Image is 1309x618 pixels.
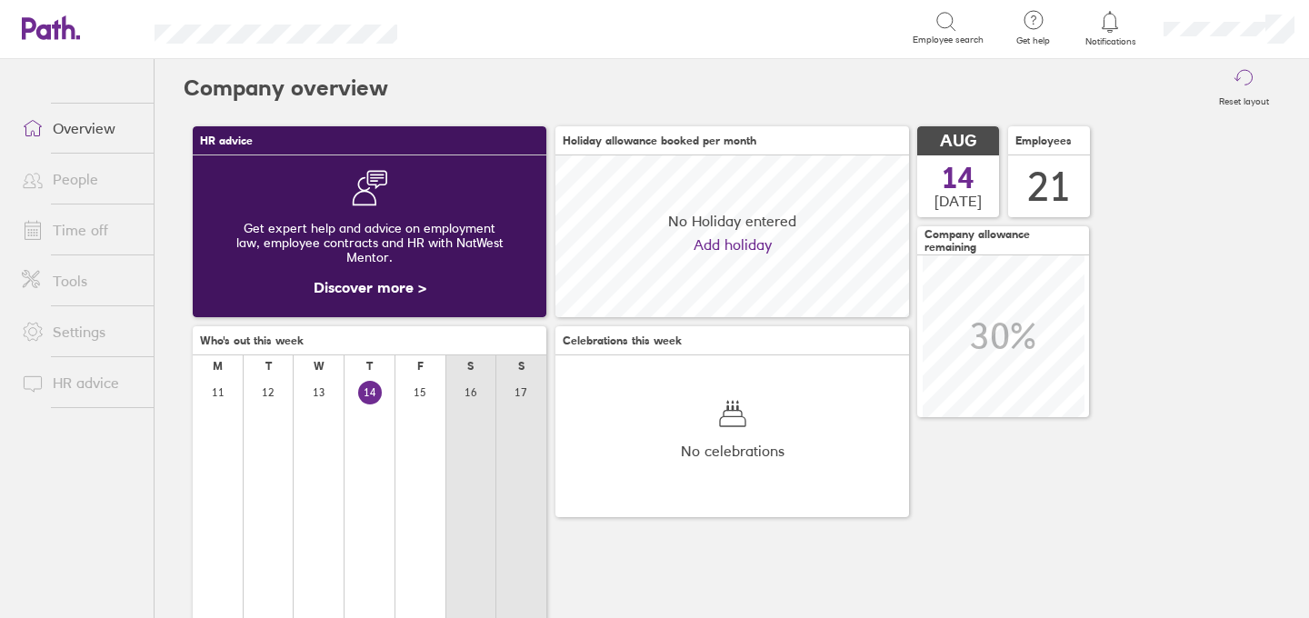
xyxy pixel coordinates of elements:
span: Holiday allowance booked per month [563,135,756,147]
span: No Holiday entered [668,213,796,229]
div: W [314,360,325,373]
span: Employee search [913,35,984,45]
div: S [467,360,474,373]
a: Tools [7,263,154,299]
label: Reset layout [1208,91,1280,107]
a: People [7,161,154,197]
a: Settings [7,314,154,350]
a: Add holiday [694,236,772,253]
div: Get expert help and advice on employment law, employee contracts and HR with NatWest Mentor. [207,206,532,279]
a: Discover more > [314,278,426,296]
a: HR advice [7,364,154,401]
div: Search [446,19,493,35]
span: Notifications [1081,36,1140,47]
span: Company allowance remaining [924,228,1082,254]
div: 21 [1027,164,1071,210]
span: Employees [1015,135,1072,147]
span: AUG [940,132,976,151]
span: Who's out this week [200,334,304,347]
span: Celebrations this week [563,334,682,347]
a: Notifications [1081,9,1140,47]
span: HR advice [200,135,253,147]
div: T [366,360,373,373]
a: Time off [7,212,154,248]
div: S [518,360,525,373]
span: [DATE] [934,193,982,209]
a: Overview [7,110,154,146]
div: M [213,360,223,373]
h2: Company overview [184,59,388,117]
div: T [265,360,272,373]
span: 14 [942,164,974,193]
button: Reset layout [1208,59,1280,117]
div: F [417,360,424,373]
span: No celebrations [681,443,784,459]
span: Get help [1004,35,1063,46]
